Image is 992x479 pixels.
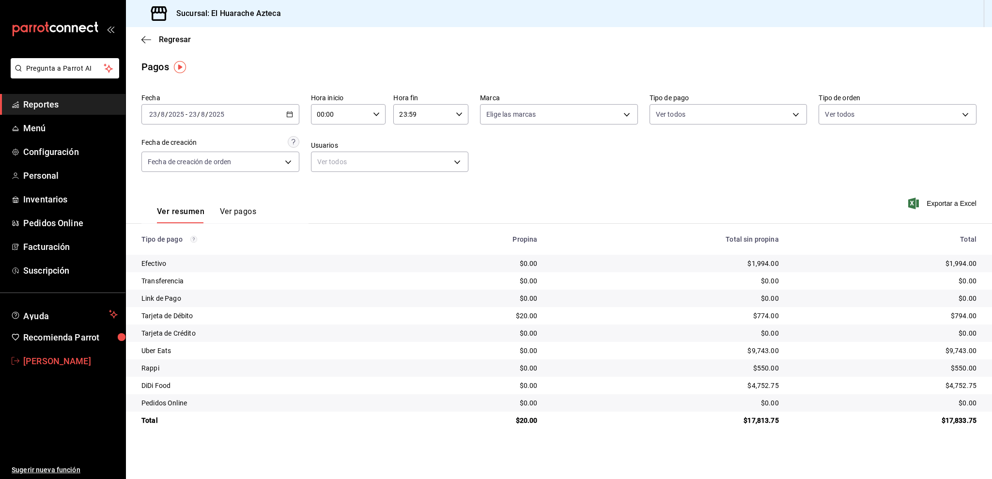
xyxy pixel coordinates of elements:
label: Usuarios [311,142,469,149]
div: $0.00 [794,398,976,408]
div: Uber Eats [141,346,396,355]
div: $0.00 [411,381,537,390]
div: Ver todos [311,152,469,172]
span: / [205,110,208,118]
button: Pregunta a Parrot AI [11,58,119,78]
div: $9,743.00 [553,346,778,355]
div: Total [141,416,396,425]
div: $550.00 [553,363,778,373]
span: Suscripción [23,264,118,277]
span: Personal [23,169,118,182]
div: $774.00 [553,311,778,321]
input: -- [188,110,197,118]
span: - [186,110,187,118]
div: $4,752.75 [794,381,976,390]
div: $20.00 [411,416,537,425]
div: Total sin propina [553,235,778,243]
input: ---- [208,110,225,118]
div: navigation tabs [157,207,256,223]
div: Pagos [141,60,169,74]
div: $17,813.75 [553,416,778,425]
div: $17,833.75 [794,416,976,425]
div: $9,743.00 [794,346,976,355]
span: Pedidos Online [23,216,118,230]
div: Efectivo [141,259,396,268]
button: Regresar [141,35,191,44]
span: Elige las marcas [486,109,536,119]
span: Recomienda Parrot [23,331,118,344]
div: DiDi Food [141,381,396,390]
div: $0.00 [794,328,976,338]
span: Ayuda [23,309,105,320]
div: $0.00 [411,259,537,268]
input: -- [149,110,157,118]
input: ---- [168,110,185,118]
label: Marca [480,94,638,101]
div: $1,994.00 [794,259,976,268]
div: $0.00 [411,346,537,355]
label: Hora fin [393,94,468,101]
div: $0.00 [794,276,976,286]
div: $0.00 [794,294,976,303]
input: -- [201,110,205,118]
div: Total [794,235,976,243]
div: Tarjeta de Crédito [141,328,396,338]
span: Fecha de creación de orden [148,157,231,167]
a: Pregunta a Parrot AI [7,70,119,80]
span: Configuración [23,145,118,158]
h3: Sucursal: El Huarache Azteca [169,8,281,19]
label: Tipo de pago [650,94,807,101]
div: $0.00 [553,328,778,338]
div: $0.00 [411,328,537,338]
div: Propina [411,235,537,243]
svg: Los pagos realizados con Pay y otras terminales son montos brutos. [190,236,197,243]
span: Menú [23,122,118,135]
div: Rappi [141,363,396,373]
span: Facturación [23,240,118,253]
div: $0.00 [411,294,537,303]
input: -- [160,110,165,118]
div: $794.00 [794,311,976,321]
span: Inventarios [23,193,118,206]
button: Exportar a Excel [910,198,976,209]
label: Tipo de orden [819,94,976,101]
div: Transferencia [141,276,396,286]
label: Hora inicio [311,94,386,101]
div: $0.00 [411,276,537,286]
span: [PERSON_NAME] [23,355,118,368]
div: $0.00 [553,398,778,408]
div: Tipo de pago [141,235,396,243]
button: Ver pagos [220,207,256,223]
div: $0.00 [411,363,537,373]
button: Ver resumen [157,207,204,223]
span: Regresar [159,35,191,44]
div: $0.00 [411,398,537,408]
div: $20.00 [411,311,537,321]
div: $4,752.75 [553,381,778,390]
div: Pedidos Online [141,398,396,408]
div: Fecha de creación [141,138,197,148]
div: $1,994.00 [553,259,778,268]
div: Link de Pago [141,294,396,303]
span: Reportes [23,98,118,111]
img: Tooltip marker [174,61,186,73]
span: Ver todos [825,109,854,119]
div: Tarjeta de Débito [141,311,396,321]
div: $550.00 [794,363,976,373]
span: / [197,110,200,118]
label: Fecha [141,94,299,101]
span: / [157,110,160,118]
span: Pregunta a Parrot AI [26,63,104,74]
span: Ver todos [656,109,685,119]
div: $0.00 [553,294,778,303]
button: open_drawer_menu [107,25,114,33]
span: Sugerir nueva función [12,465,118,475]
div: $0.00 [553,276,778,286]
span: / [165,110,168,118]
